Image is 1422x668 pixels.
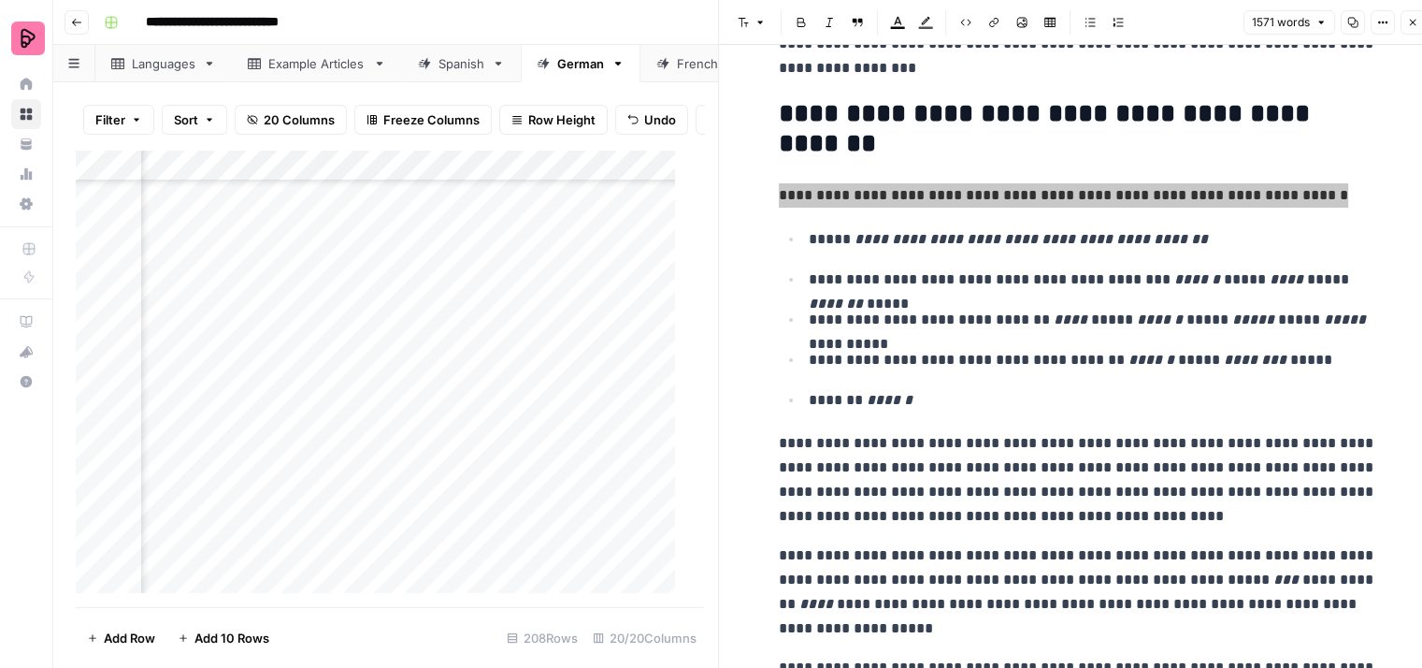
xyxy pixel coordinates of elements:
[162,105,227,135] button: Sort
[232,45,402,82] a: Example Articles
[1252,14,1310,31] span: 1571 words
[615,105,688,135] button: Undo
[677,54,719,73] div: French
[557,54,604,73] div: German
[235,105,347,135] button: 20 Columns
[11,129,41,159] a: Your Data
[11,99,41,129] a: Browse
[104,629,155,647] span: Add Row
[499,105,608,135] button: Row Height
[585,623,704,653] div: 20/20 Columns
[499,623,585,653] div: 208 Rows
[132,54,195,73] div: Languages
[76,623,166,653] button: Add Row
[521,45,640,82] a: German
[438,54,484,73] div: Spanish
[383,110,480,129] span: Freeze Columns
[1243,10,1335,35] button: 1571 words
[11,22,45,55] img: Preply Logo
[11,307,41,337] a: AirOps Academy
[268,54,366,73] div: Example Articles
[528,110,596,129] span: Row Height
[12,338,40,366] div: What's new?
[11,337,41,367] button: What's new?
[402,45,521,82] a: Spanish
[11,367,41,397] button: Help + Support
[11,189,41,219] a: Settings
[640,45,755,82] a: French
[354,105,492,135] button: Freeze Columns
[11,15,41,62] button: Workspace: Preply
[194,629,269,647] span: Add 10 Rows
[83,105,154,135] button: Filter
[264,110,335,129] span: 20 Columns
[95,45,232,82] a: Languages
[644,110,676,129] span: Undo
[11,69,41,99] a: Home
[95,110,125,129] span: Filter
[174,110,198,129] span: Sort
[11,159,41,189] a: Usage
[166,623,280,653] button: Add 10 Rows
